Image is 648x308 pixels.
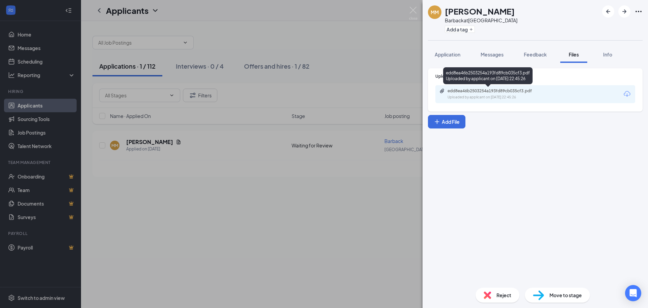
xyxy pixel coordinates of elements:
[602,5,614,18] button: ArrowLeftNew
[634,7,643,16] svg: Ellipses
[481,51,504,57] span: Messages
[469,27,473,31] svg: Plus
[439,88,445,94] svg: Paperclip
[623,90,631,98] svg: Download
[603,51,612,57] span: Info
[435,51,460,57] span: Application
[549,291,582,299] span: Move to stage
[445,26,475,33] button: PlusAdd a tag
[496,291,511,299] span: Reject
[439,88,549,100] a: Paperclipedd8ea46b2503254a193fd89cb035cf3.pdfUploaded by applicant on [DATE] 22:45:26
[618,5,630,18] button: ArrowRight
[445,17,517,24] div: Barback at [GEOGRAPHIC_DATA]
[620,7,628,16] svg: ArrowRight
[428,115,465,128] button: Add FilePlus
[448,95,549,100] div: Uploaded by applicant on [DATE] 22:45:26
[448,88,542,94] div: edd8ea46b2503254a193fd89cb035cf3.pdf
[625,285,641,301] div: Open Intercom Messenger
[524,51,547,57] span: Feedback
[604,7,612,16] svg: ArrowLeftNew
[431,9,439,16] div: MM
[435,73,635,79] div: Upload Resume
[569,51,579,57] span: Files
[434,118,440,125] svg: Plus
[445,5,515,17] h1: [PERSON_NAME]
[443,67,533,84] div: edd8ea46b2503254a193fd89cb035cf3.pdf Uploaded by applicant on [DATE] 22:45:26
